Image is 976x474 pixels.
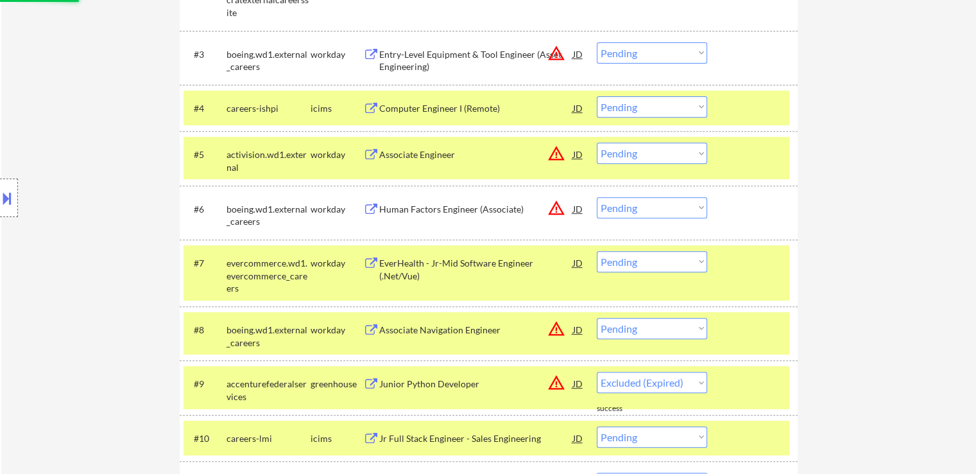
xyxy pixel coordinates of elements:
[547,44,565,62] button: warning_amber
[572,96,585,119] div: JD
[311,378,363,391] div: greenhouse
[311,324,363,337] div: workday
[194,378,216,391] div: #9
[379,148,573,161] div: Associate Engineer
[572,426,585,450] div: JD
[572,42,585,66] div: JD
[379,378,573,391] div: Junior Python Developer
[572,197,585,220] div: JD
[311,432,363,445] div: icims
[547,320,565,338] button: warning_amber
[227,148,311,173] div: activision.wd1.external
[379,48,573,73] div: Entry-Level Equipment & Tool Engineer (Asset Engineering)
[572,251,585,274] div: JD
[227,48,311,73] div: boeing.wd1.external_careers
[227,102,311,115] div: careers-ishpi
[379,203,573,216] div: Human Factors Engineer (Associate)
[194,48,216,61] div: #3
[194,324,216,337] div: #8
[227,203,311,228] div: boeing.wd1.external_careers
[572,372,585,395] div: JD
[572,318,585,341] div: JD
[379,432,573,445] div: Jr Full Stack Engineer - Sales Engineering
[194,432,216,445] div: #10
[227,432,311,445] div: careers-lmi
[311,148,363,161] div: workday
[311,203,363,216] div: workday
[547,145,565,162] button: warning_amber
[227,378,311,403] div: accenturefederalservices
[597,403,648,414] div: success
[379,102,573,115] div: Computer Engineer I (Remote)
[311,48,363,61] div: workday
[311,257,363,270] div: workday
[547,374,565,392] button: warning_amber
[379,257,573,282] div: EverHealth - Jr-Mid Software Engineer (.Net/Vue)
[547,199,565,217] button: warning_amber
[379,324,573,337] div: Associate Navigation Engineer
[311,102,363,115] div: icims
[227,324,311,349] div: boeing.wd1.external_careers
[227,257,311,295] div: evercommerce.wd1.evercommerce_careers
[572,143,585,166] div: JD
